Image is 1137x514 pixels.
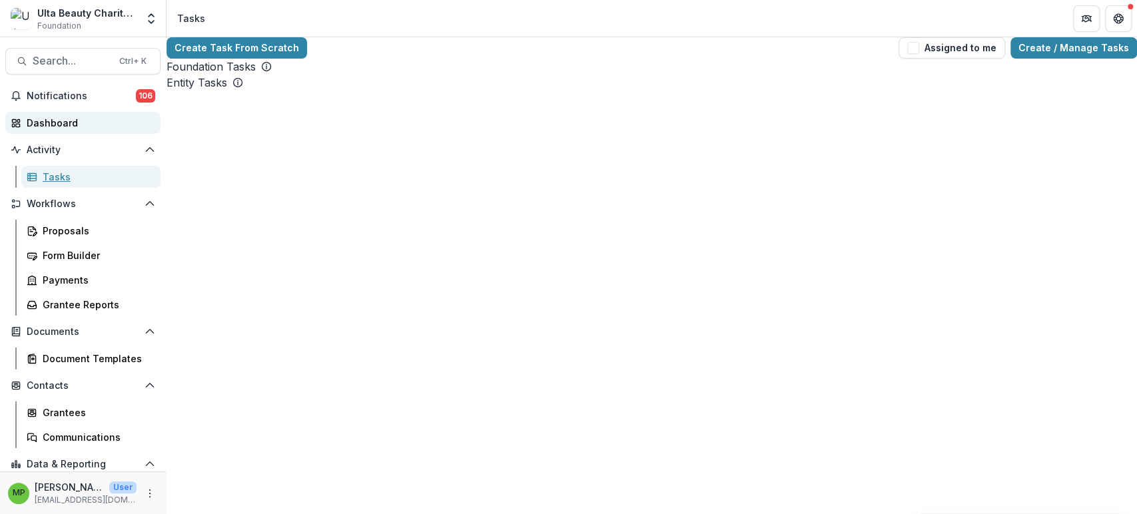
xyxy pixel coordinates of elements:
div: Grantee Reports [43,298,150,312]
button: Open Activity [5,139,161,160]
button: Open Documents [5,321,161,342]
span: Search... [33,55,111,67]
div: Communications [43,430,150,444]
img: Ulta Beauty Charitable Foundation [11,8,32,29]
div: Proposals [43,224,150,238]
span: Workflows [27,198,139,210]
p: [PERSON_NAME] [PERSON_NAME] [35,480,104,494]
a: Communications [21,426,161,448]
div: Document Templates [43,352,150,366]
p: Foundation Tasks [167,59,256,75]
a: Payments [21,269,161,291]
button: Notifications106 [5,85,161,107]
a: Create Task From Scratch [167,37,307,59]
a: Proposals [21,220,161,242]
span: Foundation [37,20,81,32]
button: Assigned to me [899,37,1005,59]
a: Form Builder [21,244,161,266]
div: Dashboard [27,116,150,130]
p: [EMAIL_ADDRESS][DOMAIN_NAME] [35,494,137,506]
a: Grantees [21,401,161,423]
span: Documents [27,326,139,338]
a: Grantee Reports [21,294,161,316]
button: Open Workflows [5,193,161,214]
span: 106 [136,89,155,103]
button: Partners [1073,5,1100,32]
div: Payments [43,273,150,287]
button: Get Help [1105,5,1132,32]
span: Activity [27,144,139,156]
div: Grantees [43,405,150,419]
nav: breadcrumb [172,9,210,28]
button: Search... [5,48,161,75]
button: Open Data & Reporting [5,453,161,475]
span: Data & Reporting [27,459,139,470]
div: Marisch Perera [13,489,25,497]
button: Open Contacts [5,375,161,396]
span: Notifications [27,91,136,102]
span: Contacts [27,380,139,391]
div: Tasks [177,11,205,25]
a: Document Templates [21,348,161,370]
div: Ctrl + K [117,54,149,69]
button: Open entity switcher [142,5,161,32]
p: Entity Tasks [167,75,227,91]
p: User [109,481,137,493]
div: Ulta Beauty Charitable Foundation [37,6,137,20]
button: More [142,485,158,501]
a: Dashboard [5,112,161,134]
a: Tasks [21,166,161,188]
a: Create / Manage Tasks [1010,37,1137,59]
div: Form Builder [43,248,150,262]
div: Tasks [43,170,150,184]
